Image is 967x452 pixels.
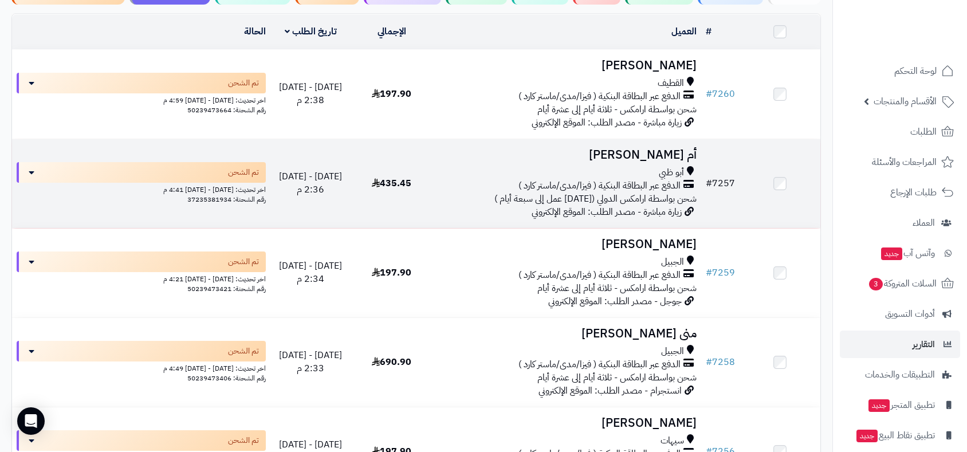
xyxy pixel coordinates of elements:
[537,371,697,384] span: شحن بواسطة ارامكس - ثلاثة أيام إلى عشرة أيام
[228,435,259,446] span: تم الشحن
[840,239,960,267] a: وآتس آبجديد
[840,57,960,85] a: لوحة التحكم
[518,179,681,192] span: الدفع عبر البطاقة البنكية ( فيزا/مدى/ماستر كارد )
[187,284,266,294] span: رقم الشحنة: 50239473421
[880,245,935,261] span: وآتس آب
[840,118,960,146] a: الطلبات
[706,87,735,101] a: #7260
[187,105,266,115] span: رقم الشحنة: 50239473664
[706,87,712,101] span: #
[659,166,684,179] span: أبو ظبي
[437,59,697,72] h3: [PERSON_NAME]
[279,80,342,107] span: [DATE] - [DATE] 2:38 م
[532,116,682,129] span: زيارة مباشرة - مصدر الطلب: الموقع الإلكتروني
[868,399,890,412] span: جديد
[856,430,878,442] span: جديد
[881,247,902,260] span: جديد
[885,306,935,322] span: أدوات التسويق
[437,416,697,430] h3: [PERSON_NAME]
[17,183,266,195] div: اخر تحديث: [DATE] - [DATE] 4:41 م
[548,294,682,308] span: جوجل - مصدر الطلب: الموقع الإلكتروني
[372,176,411,190] span: 435.45
[706,355,735,369] a: #7258
[867,397,935,413] span: تطبيق المتجر
[285,25,337,38] a: تاريخ الطلب
[840,270,960,297] a: السلات المتروكة3
[840,422,960,449] a: تطبيق نقاط البيعجديد
[279,170,342,196] span: [DATE] - [DATE] 2:36 م
[840,148,960,176] a: المراجعات والأسئلة
[228,167,259,178] span: تم الشحن
[437,238,697,251] h3: [PERSON_NAME]
[868,276,937,292] span: السلات المتروكة
[17,93,266,105] div: اخر تحديث: [DATE] - [DATE] 4:59 م
[706,176,712,190] span: #
[494,192,697,206] span: شحن بواسطة ارامكس الدولي ([DATE] عمل إلى سبعة أيام )
[532,205,682,219] span: زيارة مباشرة - مصدر الطلب: الموقع الإلكتروني
[840,209,960,237] a: العملاء
[661,256,684,269] span: الجبيل
[228,345,259,357] span: تم الشحن
[868,277,883,291] span: 3
[17,272,266,284] div: اخر تحديث: [DATE] - [DATE] 4:21 م
[661,345,684,358] span: الجبيل
[890,184,937,201] span: طلبات الإرجاع
[889,9,956,33] img: logo-2.png
[372,355,411,369] span: 690.90
[840,391,960,419] a: تطبيق المتجرجديد
[244,25,266,38] a: الحالة
[658,77,684,90] span: القطيف
[855,427,935,443] span: تطبيق نقاط البيع
[279,259,342,286] span: [DATE] - [DATE] 2:34 م
[910,124,937,140] span: الطلبات
[537,281,697,295] span: شحن بواسطة ارامكس - ثلاثة أيام إلى عشرة أيام
[372,87,411,101] span: 197.90
[279,348,342,375] span: [DATE] - [DATE] 2:33 م
[378,25,406,38] a: الإجمالي
[840,331,960,358] a: التقارير
[874,93,937,109] span: الأقسام والمنتجات
[228,256,259,268] span: تم الشحن
[437,327,697,340] h3: منى [PERSON_NAME]
[518,90,681,103] span: الدفع عبر البطاقة البنكية ( فيزا/مدى/ماستر كارد )
[872,154,937,170] span: المراجعات والأسئلة
[17,361,266,374] div: اخر تحديث: [DATE] - [DATE] 4:49 م
[518,358,681,371] span: الدفع عبر البطاقة البنكية ( فيزا/مدى/ماستر كارد )
[840,300,960,328] a: أدوات التسويق
[706,266,735,280] a: #7259
[187,373,266,383] span: رقم الشحنة: 50239473406
[706,176,735,190] a: #7257
[372,266,411,280] span: 197.90
[518,269,681,282] span: الدفع عبر البطاقة البنكية ( فيزا/مدى/ماستر كارد )
[706,355,712,369] span: #
[437,148,697,162] h3: أم [PERSON_NAME]
[840,361,960,388] a: التطبيقات والخدمات
[187,194,266,205] span: رقم الشحنة: 37235381934
[840,179,960,206] a: طلبات الإرجاع
[17,407,45,435] div: Open Intercom Messenger
[706,266,712,280] span: #
[538,384,682,398] span: انستجرام - مصدر الطلب: الموقع الإلكتروني
[865,367,935,383] span: التطبيقات والخدمات
[913,336,935,352] span: التقارير
[661,434,684,447] span: سيهات
[894,63,937,79] span: لوحة التحكم
[671,25,697,38] a: العميل
[913,215,935,231] span: العملاء
[537,103,697,116] span: شحن بواسطة ارامكس - ثلاثة أيام إلى عشرة أيام
[706,25,712,38] a: #
[228,77,259,89] span: تم الشحن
